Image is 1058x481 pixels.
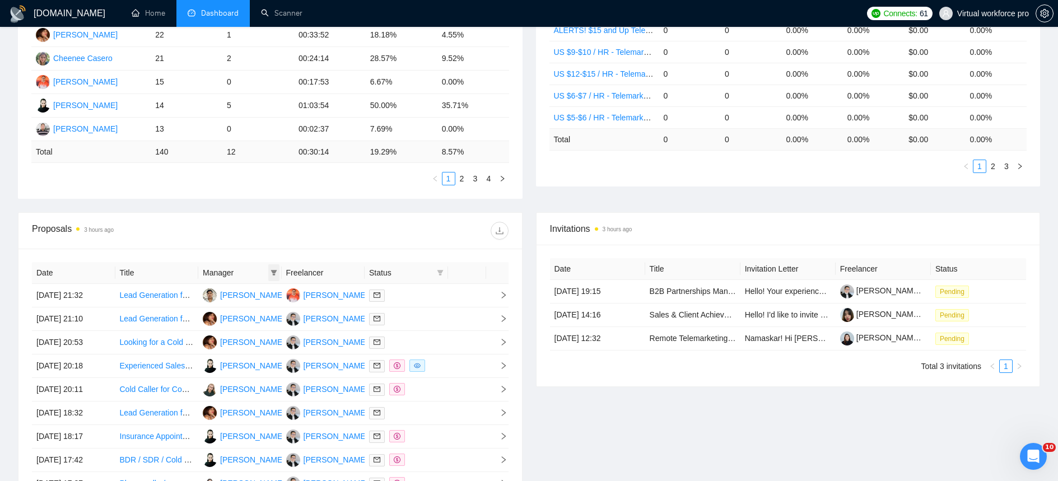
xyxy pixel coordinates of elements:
td: 00:02:37 [294,118,366,141]
td: [DATE] 18:32 [32,401,115,425]
a: searchScanner [261,8,302,18]
span: left [432,175,439,182]
a: JR[PERSON_NAME] [203,361,285,370]
th: Title [645,258,740,280]
td: 7.69% [366,118,437,141]
td: Lead Generation for USA Banks and Financial Agencies [115,284,199,307]
time: 3 hours ago [603,226,632,232]
span: right [491,362,507,370]
span: 10 [1043,443,1056,452]
td: 0 [222,118,294,141]
td: $0.00 [904,85,965,106]
span: right [1017,163,1023,170]
span: mail [374,315,380,322]
li: Total 3 invitations [921,359,981,373]
td: 19.29 % [366,141,437,163]
img: JR [203,429,217,443]
img: JR [203,453,217,467]
div: [PERSON_NAME] [53,123,118,135]
div: [PERSON_NAME] [220,336,285,348]
td: 00:24:14 [294,47,366,71]
li: 2 [986,160,1000,173]
td: $0.00 [904,106,965,128]
td: Experienced Sales Closer Needed for High-Quality Leads [115,354,199,378]
a: SF[PERSON_NAME] [203,337,285,346]
span: mail [374,362,380,369]
span: eye [414,362,421,369]
td: 18.18% [366,24,437,47]
a: 3 [1000,160,1013,172]
a: 4 [483,172,495,185]
span: dollar [394,362,400,369]
a: Pending [935,334,973,343]
li: Previous Page [428,172,442,185]
a: CCCheenee Casero [36,53,113,62]
button: right [496,172,509,185]
button: right [1013,359,1026,373]
span: 61 [920,7,928,20]
div: [PERSON_NAME] [53,76,118,88]
td: Sales & Client Achievement Specialist [645,303,740,327]
td: [DATE] 20:53 [32,331,115,354]
li: 1 [999,359,1013,373]
img: c1AyKq6JICviXaEpkmdqJS9d0fu8cPtAjDADDsaqrL33dmlxerbgAEFrRdAYEnyeyq [840,284,854,298]
div: [PERSON_NAME] [220,312,285,325]
a: Lead Generation for USA Banks and Financial Agencies [120,291,314,300]
iframe: Intercom live chat [1020,443,1047,470]
td: 01:03:54 [294,94,366,118]
td: 0 [659,63,720,85]
img: SF [203,406,217,420]
a: DE[PERSON_NAME] [286,290,368,299]
span: right [491,432,507,440]
td: $ 0.00 [904,128,965,150]
span: right [499,175,506,182]
img: YB [203,382,217,396]
th: Freelancer [836,258,931,280]
li: 3 [1000,160,1013,173]
td: [DATE] 21:10 [32,307,115,331]
td: Total [31,141,151,163]
a: JR[PERSON_NAME] [203,431,285,440]
td: 0.00% [843,19,904,41]
a: [PERSON_NAME] [PERSON_NAME] Baldelovar [840,310,1027,319]
time: 3 hours ago [84,227,114,233]
a: JR[PERSON_NAME] [203,455,285,464]
a: US $5-$6 / HR - Telemarketing [554,113,660,122]
span: Invitations [550,222,1027,236]
div: [PERSON_NAME] [53,29,118,41]
td: 0.00% [781,41,842,63]
td: 0.00% [437,118,509,141]
img: c1fODwZsz5Fak3Hn876IX78oy_Rm60z6iPw_PJyZW1ox3cU6SluZIif8p2NurrcB7o [840,308,854,322]
button: left [986,359,999,373]
a: 1 [1000,360,1012,372]
span: filter [435,264,446,281]
span: dollar [394,433,400,440]
a: 1 [973,160,986,172]
img: DE [286,288,300,302]
span: Pending [935,286,969,298]
a: SF[PERSON_NAME] [203,314,285,323]
img: DE [36,75,50,89]
button: left [959,160,973,173]
td: 14 [151,94,222,118]
div: [PERSON_NAME] [220,430,285,442]
span: right [491,409,507,417]
td: 6.67% [366,71,437,94]
td: [DATE] 20:18 [32,354,115,378]
td: 4.55% [437,24,509,47]
th: Status [931,258,1026,280]
td: 15 [151,71,222,94]
td: Looking for a Cold Caller (B2B) [115,331,199,354]
a: 1 [442,172,455,185]
td: 0.00% [843,106,904,128]
td: 00:30:14 [294,141,366,163]
td: 50.00% [366,94,437,118]
td: 0.00% [966,106,1027,128]
button: right [1013,160,1027,173]
span: mail [374,433,380,440]
th: Invitation Letter [740,258,836,280]
td: 0 [720,63,781,85]
div: [PERSON_NAME] [53,99,118,111]
span: dashboard [188,9,195,17]
td: 0.00% [843,41,904,63]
